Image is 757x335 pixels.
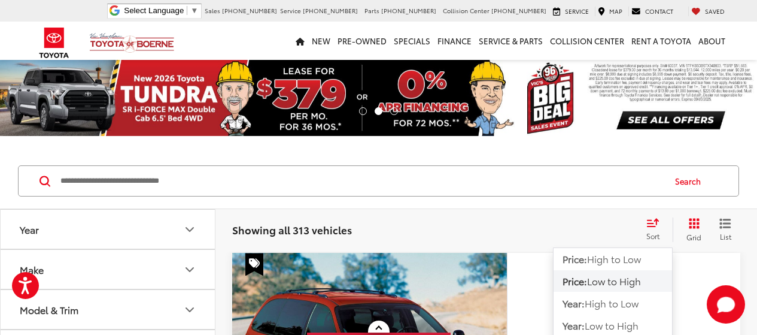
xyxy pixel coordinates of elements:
a: Select Language​ [124,6,198,15]
div: Model & Trim [20,304,78,315]
span: Service [565,7,589,16]
a: Map [595,7,625,16]
button: YearYear [1,210,216,249]
a: Specials [390,22,434,60]
span: [PHONE_NUMBER] [303,6,358,15]
button: Model & TrimModel & Trim [1,290,216,329]
button: Toggle Chat Window [707,285,745,324]
span: Year: [563,318,585,332]
button: Price:Low to High [554,270,672,292]
a: Service & Parts: Opens in a new tab [475,22,546,60]
a: Collision Center [546,22,628,60]
span: Service [280,6,301,15]
span: High to Low [587,252,641,265]
span: Grid [686,232,701,242]
span: Price: [563,252,587,265]
span: ▼ [190,6,198,15]
a: Pre-Owned [334,22,390,60]
span: Sales [205,6,220,15]
div: Year [20,224,39,235]
span: Year: [563,296,585,310]
span: Select Language [124,6,184,15]
button: MakeMake [1,250,216,289]
span: List [719,231,731,242]
a: Home [292,22,308,60]
span: Collision Center [443,6,490,15]
a: Contact [628,7,676,16]
div: Make [183,262,197,277]
img: Vic Vaughan Toyota of Boerne [89,32,175,53]
button: Search [664,166,718,196]
img: Toyota [32,23,77,62]
button: List View [710,218,740,242]
a: New [308,22,334,60]
span: Price: [563,274,587,288]
button: Year:High to Low [554,292,672,314]
span: Contact [645,7,673,16]
a: Service [550,7,592,16]
span: [PHONE_NUMBER] [491,6,546,15]
span: Special [245,253,263,276]
a: About [695,22,729,60]
span: Parts [364,6,379,15]
span: High to Low [585,296,639,310]
div: Make [20,264,44,275]
input: Search by Make, Model, or Keyword [59,167,664,195]
button: Grid View [673,218,710,242]
span: Saved [705,7,725,16]
span: [PHONE_NUMBER] [381,6,436,15]
button: Select sort value [640,218,673,242]
a: Rent a Toyota [628,22,695,60]
span: Map [609,7,622,16]
span: Low to High [585,318,639,332]
button: Price:High to Low [554,248,672,270]
div: Year [183,222,197,237]
span: Low to High [587,274,641,288]
a: My Saved Vehicles [688,7,728,16]
span: Showing all 313 vehicles [232,222,352,237]
span: Sort [646,231,659,241]
svg: Start Chat [707,285,745,324]
span: [PHONE_NUMBER] [222,6,277,15]
div: Model & Trim [183,303,197,317]
a: Finance [434,22,475,60]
